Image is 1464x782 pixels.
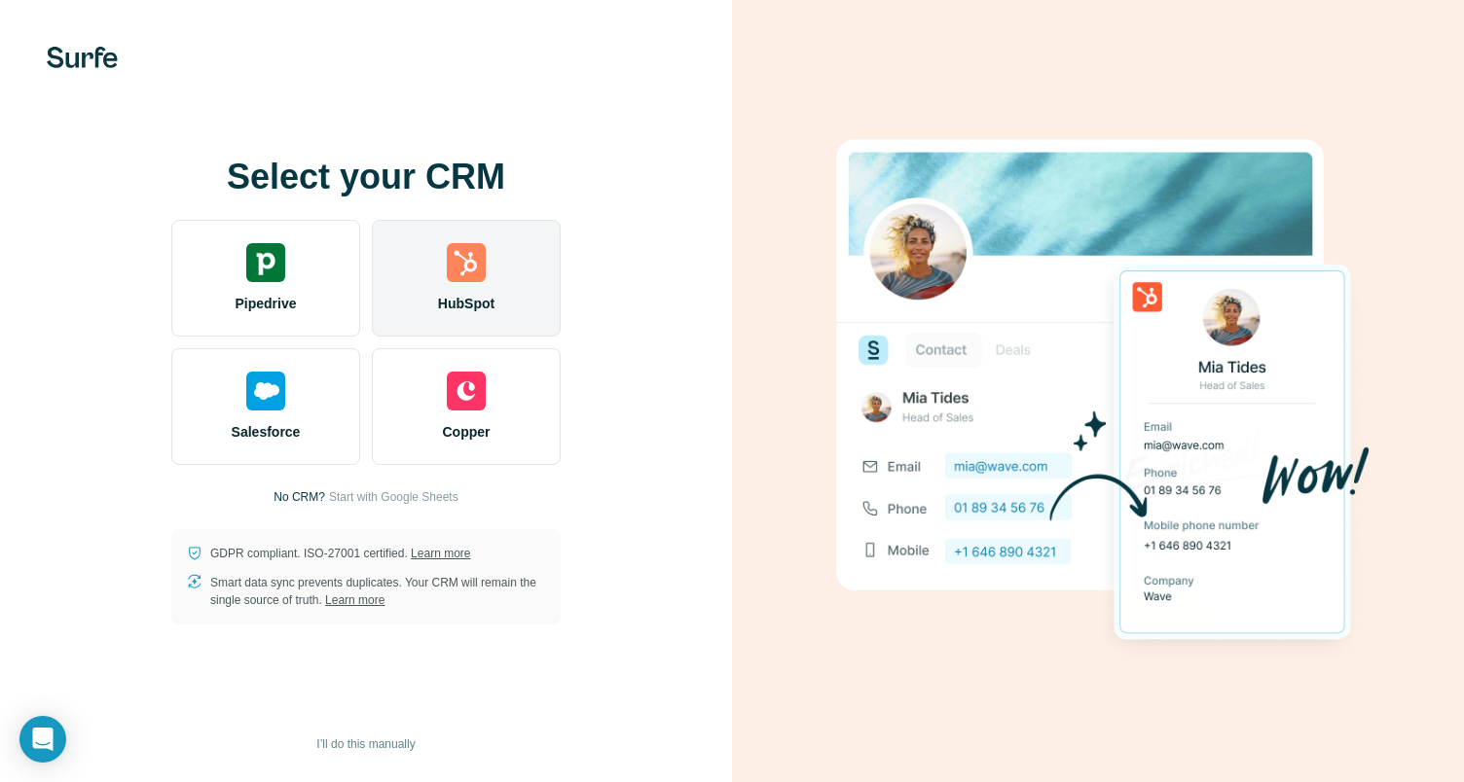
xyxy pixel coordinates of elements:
[246,243,285,282] img: pipedrive's logo
[232,422,301,442] span: Salesforce
[210,574,545,609] p: Smart data sync prevents duplicates. Your CRM will remain the single source of truth.
[19,716,66,763] div: Open Intercom Messenger
[443,422,491,442] span: Copper
[411,547,470,560] a: Learn more
[210,545,470,562] p: GDPR compliant. ISO-27001 certified.
[447,372,486,410] img: copper's logo
[235,294,296,313] span: Pipedrive
[325,593,384,607] a: Learn more
[246,372,285,410] img: salesforce's logo
[316,735,415,753] span: I’ll do this manually
[274,488,325,506] p: No CRM?
[447,243,486,282] img: hubspot's logo
[171,158,561,196] h1: Select your CRM
[825,109,1371,673] img: HUBSPOT image
[303,729,428,759] button: I’ll do this manually
[47,47,118,68] img: Surfe's logo
[329,488,458,506] button: Start with Google Sheets
[438,294,494,313] span: HubSpot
